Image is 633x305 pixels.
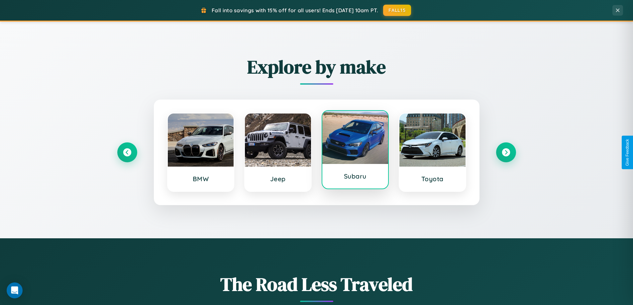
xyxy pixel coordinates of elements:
span: Fall into savings with 15% off for all users! Ends [DATE] 10am PT. [212,7,378,14]
button: FALL15 [383,5,411,16]
h1: The Road Less Traveled [117,271,516,297]
div: Open Intercom Messenger [7,282,23,298]
h2: Explore by make [117,54,516,80]
h3: Jeep [252,175,304,183]
h3: BMW [174,175,227,183]
h3: Toyota [406,175,459,183]
h3: Subaru [329,172,382,180]
div: Give Feedback [625,139,630,166]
